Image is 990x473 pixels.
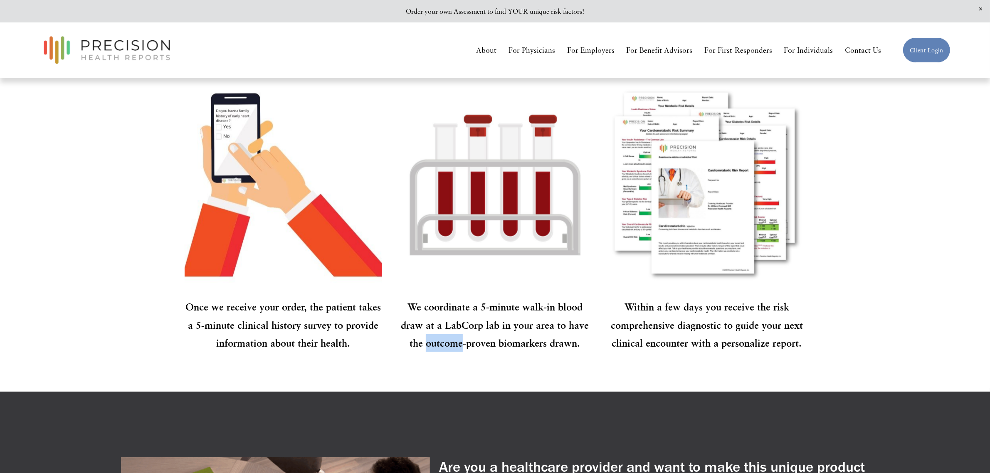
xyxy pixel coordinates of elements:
[704,43,772,57] a: For First-Responders
[509,43,555,57] a: For Physicians
[40,32,174,68] img: Precision Health Reports
[185,301,384,348] strong: Once we receive your order, the patient takes a 5-minute clinical history survey to provide infor...
[611,301,806,348] strong: Within a few days you receive the risk comprehensive diagnostic to guide your next clinical encou...
[476,43,497,57] a: About
[626,43,692,57] a: For Benefit Advisors
[903,37,950,63] a: Client Login
[845,43,881,57] a: Contact Us
[567,43,615,57] a: For Employers
[401,301,592,348] strong: We coordinate a 5-minute walk-in blood draw at a LabCorp lab in your area to have the outcome-pro...
[841,367,990,473] iframe: Chat Widget
[784,43,833,57] a: For Individuals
